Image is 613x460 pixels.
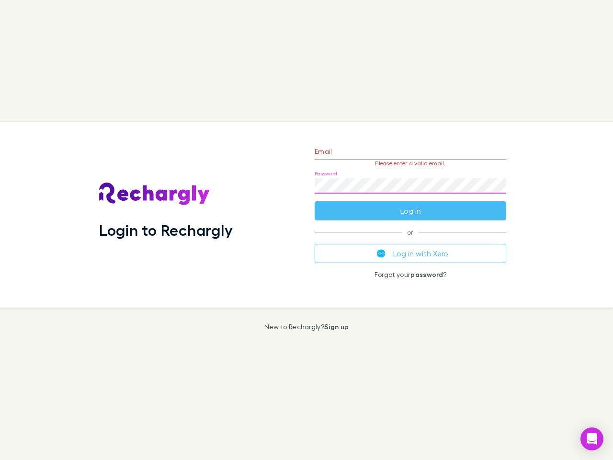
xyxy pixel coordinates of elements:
[324,322,349,331] a: Sign up
[315,170,337,177] label: Password
[410,270,443,278] a: password
[99,183,210,206] img: Rechargly's Logo
[264,323,349,331] p: New to Rechargly?
[315,271,506,278] p: Forgot your ?
[377,249,386,258] img: Xero's logo
[315,201,506,220] button: Log in
[315,244,506,263] button: Log in with Xero
[99,221,233,239] h1: Login to Rechargly
[315,160,506,167] p: Please enter a valid email.
[580,427,603,450] div: Open Intercom Messenger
